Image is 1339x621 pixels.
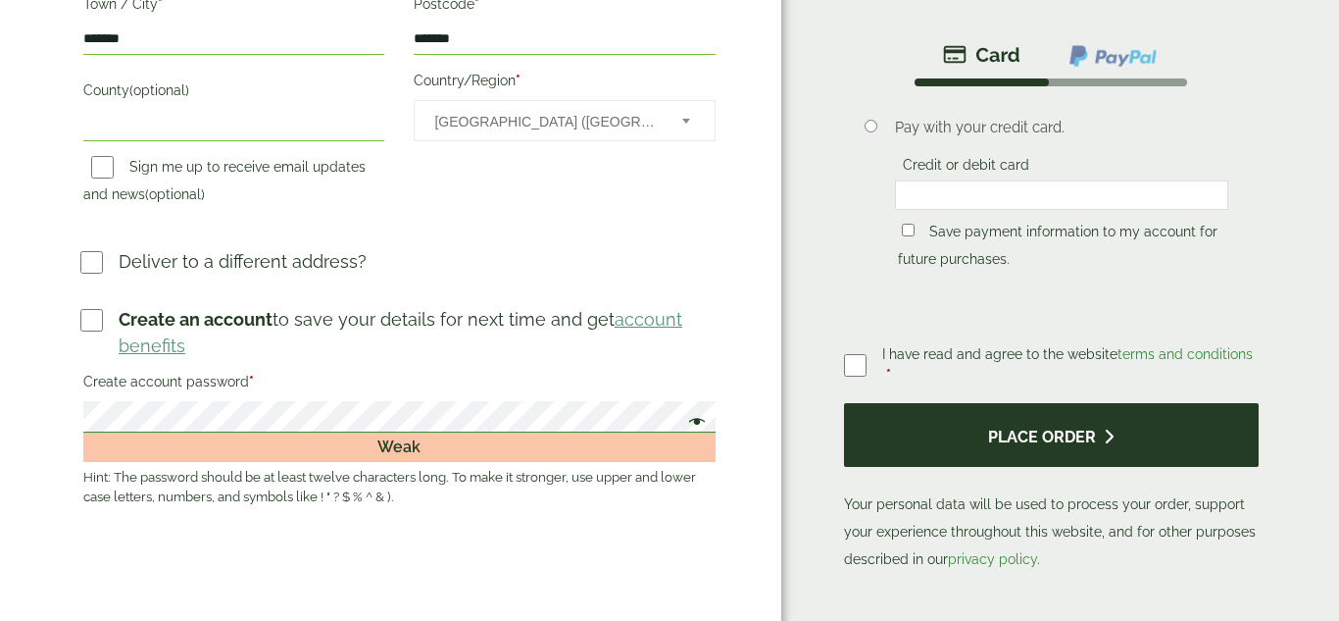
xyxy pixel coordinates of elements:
[882,346,1253,362] span: I have read and agree to the website
[119,309,682,356] a: account benefits
[129,82,189,98] span: (optional)
[434,101,655,142] span: United Kingdom (UK)
[83,159,366,208] label: Sign me up to receive email updates and news
[1067,43,1159,69] img: ppcp-gateway.png
[895,117,1229,138] p: Pay with your credit card.
[898,224,1217,273] label: Save payment information to my account for future purchases.
[119,309,273,330] strong: Create an account
[83,433,716,462] div: Weak
[516,73,521,88] abbr: required
[83,468,716,507] small: Hint: The password should be at least twelve characters long. To make it stronger, use upper and ...
[1117,346,1253,362] a: terms and conditions
[844,403,1259,573] p: Your personal data will be used to process your order, support your experience throughout this we...
[948,551,1037,567] a: privacy policy
[91,156,114,179] input: Sign me up to receive email updates and news(optional)
[886,367,891,383] abbr: required
[119,248,367,275] p: Deliver to a different address?
[895,157,1037,179] label: Credit or debit card
[249,374,254,389] abbr: required
[83,368,716,401] label: Create account password
[943,43,1020,67] img: stripe.png
[901,186,1223,204] iframe: Secure card payment input frame
[119,306,719,359] p: to save your details for next time and get
[145,186,205,202] span: (optional)
[83,77,384,110] label: County
[414,67,715,100] label: Country/Region
[414,100,715,141] span: Country/Region
[844,403,1259,467] button: Place order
